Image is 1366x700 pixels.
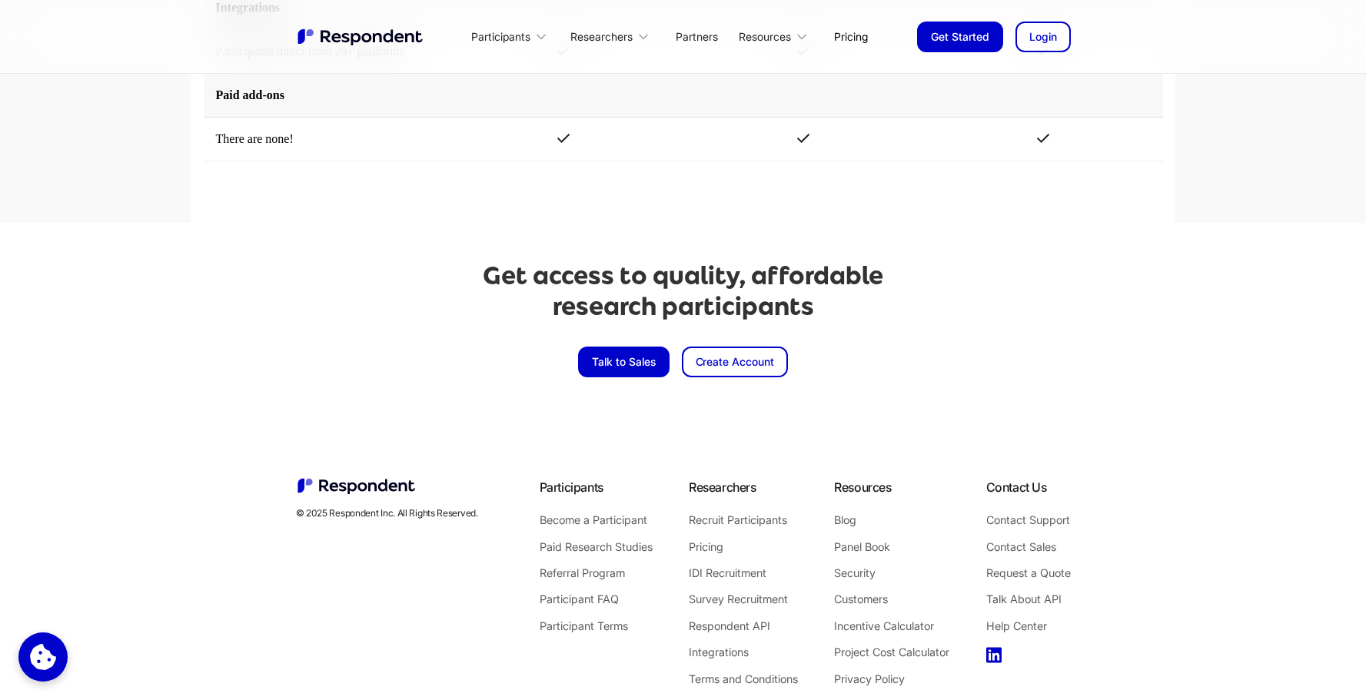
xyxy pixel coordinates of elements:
[986,589,1071,609] a: Talk About API
[986,537,1071,557] a: Contact Sales
[296,507,478,519] div: © 2025 Respondent Inc. All Rights Reserved.
[689,642,798,662] a: Integrations
[689,510,798,530] a: Recruit Participants
[834,589,949,609] a: Customers
[540,589,653,609] a: Participant FAQ
[834,537,949,557] a: Panel Book
[463,18,561,55] div: Participants
[689,589,798,609] a: Survey Recruitment
[682,347,789,377] a: Create Account
[578,347,670,377] a: Talk to Sales
[689,669,798,689] a: Terms and Conditions
[822,18,880,55] a: Pricing
[834,510,949,530] a: Blog
[540,563,653,583] a: Referral Program
[1015,22,1071,52] a: Login
[986,616,1071,636] a: Help Center
[540,510,653,530] a: Become a Participant
[570,29,633,45] div: Researchers
[540,476,603,498] div: Participants
[689,563,798,583] a: IDI Recruitment
[540,616,653,636] a: Participant Terms
[204,118,444,161] td: There are none!
[834,616,949,636] a: Incentive Calculator
[834,642,949,662] a: Project Cost Calculator
[986,476,1047,498] div: Contact Us
[204,74,1163,118] td: Paid add-ons
[483,260,883,322] h2: Get access to quality, affordable research participants
[540,537,653,557] a: Paid Research Studies
[471,29,530,45] div: Participants
[730,18,822,55] div: Resources
[689,537,798,557] a: Pricing
[561,18,663,55] div: Researchers
[834,669,949,689] a: Privacy Policy
[296,27,427,47] img: Untitled UI logotext
[689,476,756,498] div: Researchers
[689,616,798,636] a: Respondent API
[296,27,427,47] a: home
[986,563,1071,583] a: Request a Quote
[663,18,730,55] a: Partners
[739,29,791,45] div: Resources
[917,22,1003,52] a: Get Started
[834,563,949,583] a: Security
[986,510,1071,530] a: Contact Support
[834,476,891,498] div: Resources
